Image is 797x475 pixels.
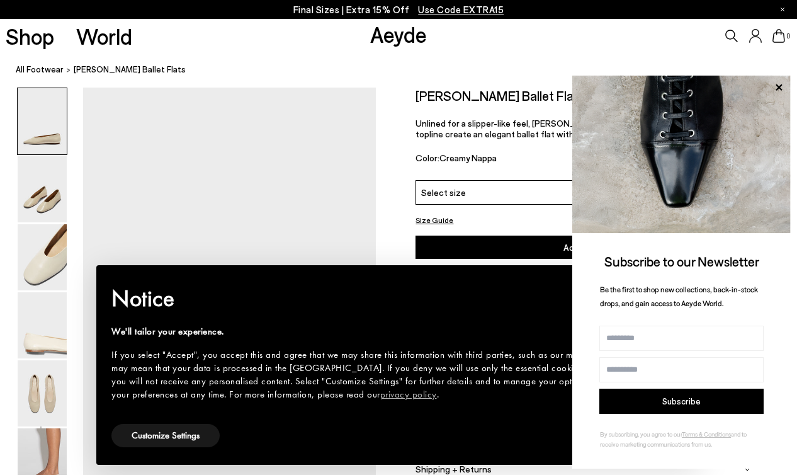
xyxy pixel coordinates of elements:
[682,430,731,438] a: Terms & Conditions
[111,325,665,338] div: We'll tailor your experience.
[604,253,759,269] span: Subscribe to our Newsletter
[111,348,665,401] div: If you select "Accept", you accept this and agree that we may share this information with third p...
[111,282,665,315] h2: Notice
[600,430,682,438] span: By subscribing, you agree to our
[572,76,791,233] img: ca3f721fb6ff708a270709c41d776025.jpg
[600,285,758,308] span: Be the first to shop new collections, back-in-stock drops, and gain access to Aeyde World.
[380,388,437,401] a: privacy policy
[111,424,220,447] button: Customize Settings
[599,389,764,414] button: Subscribe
